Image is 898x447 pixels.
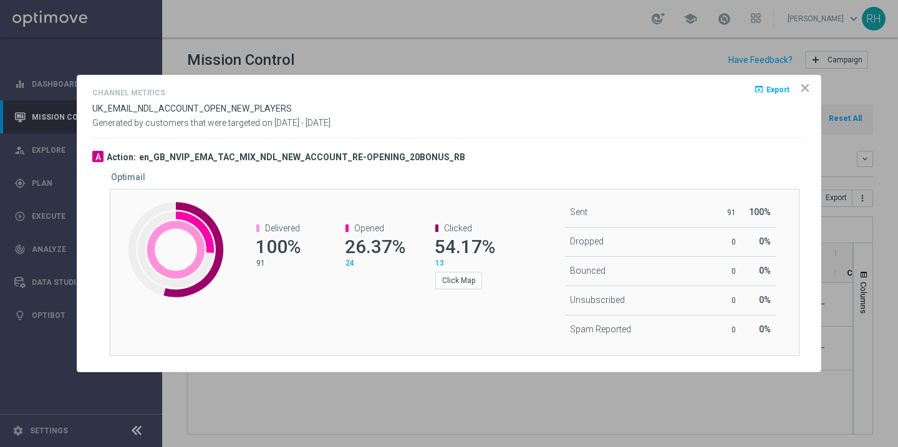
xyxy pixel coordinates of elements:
[265,223,300,233] span: Delivered
[92,103,292,113] span: UK_EMAIL_NDL_ACCOUNT_OPEN_NEW_PLAYERS
[766,85,789,94] span: Export
[435,272,482,289] button: Click Map
[759,266,771,276] span: 0%
[570,207,587,217] span: Sent
[749,207,771,217] span: 100%
[107,151,136,163] h3: Action:
[759,324,771,334] span: 0%
[92,89,165,97] h4: Channel Metrics
[710,208,735,218] p: 91
[570,266,606,276] span: Bounced
[345,259,354,267] span: 24
[799,82,811,94] opti-icon: icon
[354,223,384,233] span: Opened
[92,118,273,128] span: Generated by customers that were targeted on
[435,259,444,267] span: 13
[92,151,104,162] div: A
[759,236,771,246] span: 0%
[570,236,604,246] span: Dropped
[435,236,495,257] span: 54.17%
[345,236,405,257] span: 26.37%
[570,295,625,305] span: Unsubscribed
[111,172,145,182] h5: Optimail
[256,236,301,257] span: 100%
[710,325,735,335] p: 0
[570,324,631,334] span: Spam Reported
[753,82,791,97] button: open_in_browser Export
[256,258,314,268] p: 91
[759,295,771,305] span: 0%
[710,237,735,247] p: 0
[710,296,735,305] p: 0
[139,151,465,163] h3: en_GB_NVIP_EMA_TAC_MIX_NDL_NEW_ACCOUNT_RE-OPENING_20BONUS_RB
[444,223,472,233] span: Clicked
[754,84,764,94] i: open_in_browser
[274,118,331,128] span: [DATE] - [DATE]
[710,266,735,276] p: 0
